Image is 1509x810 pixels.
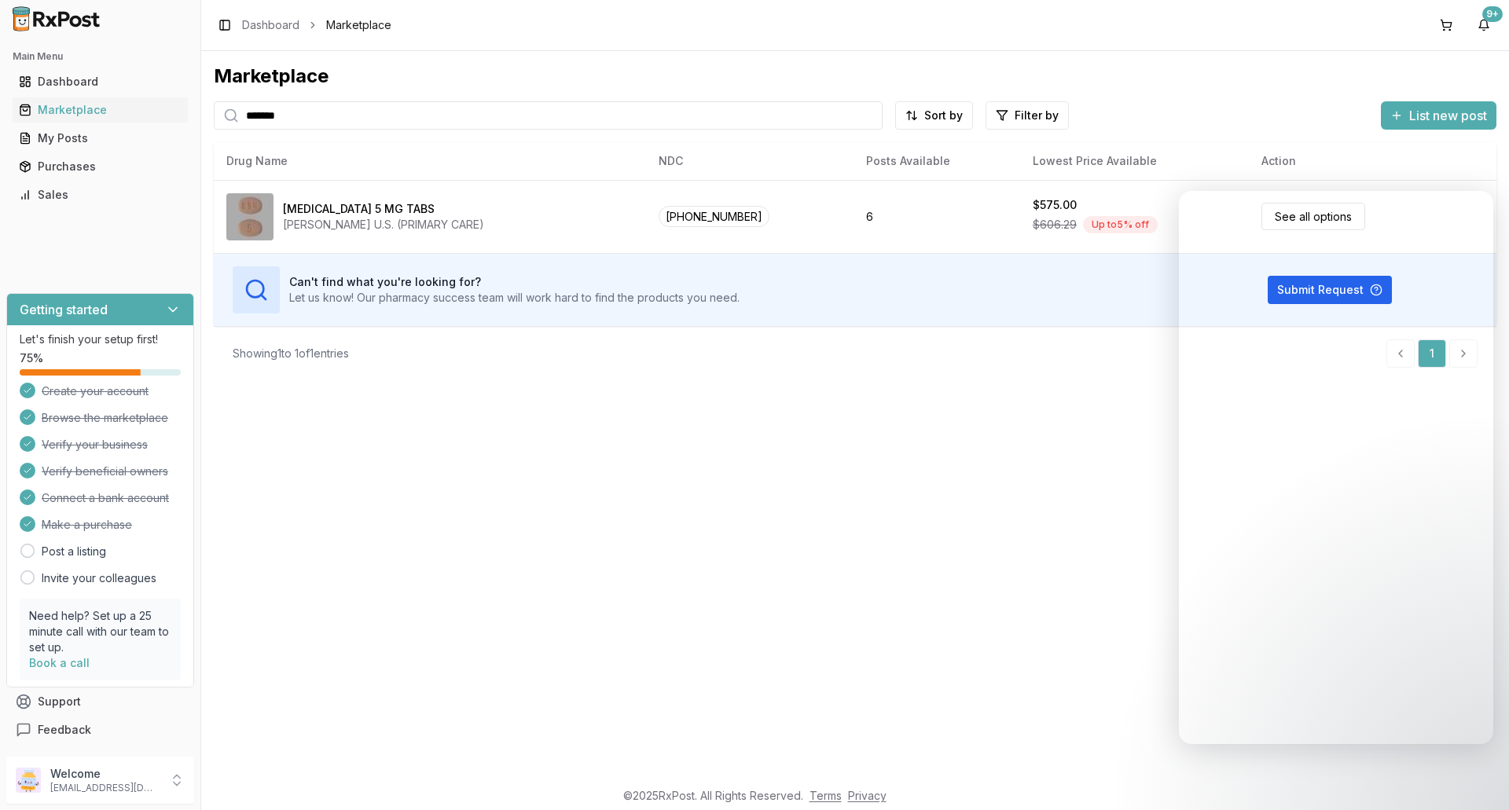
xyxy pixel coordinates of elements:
a: Dashboard [13,68,188,96]
a: Dashboard [242,17,299,33]
h3: Can't find what you're looking for? [289,274,740,290]
p: Welcome [50,766,160,782]
span: List new post [1409,106,1487,125]
button: My Posts [6,126,194,151]
span: Make a purchase [42,517,132,533]
h2: Main Menu [13,50,188,63]
span: Connect a bank account [42,490,169,506]
div: [PERSON_NAME] U.S. (PRIMARY CARE) [283,217,484,233]
span: Sort by [924,108,963,123]
div: [MEDICAL_DATA] 5 MG TABS [283,201,435,217]
a: Post a listing [42,544,106,559]
th: Lowest Price Available [1020,142,1250,180]
span: Marketplace [326,17,391,33]
div: Purchases [19,159,182,174]
button: List new post [1381,101,1496,130]
div: Showing 1 to 1 of 1 entries [233,346,349,361]
p: Need help? Set up a 25 minute call with our team to set up. [29,608,171,655]
img: RxPost Logo [6,6,107,31]
a: My Posts [13,124,188,152]
p: Let us know! Our pharmacy success team will work hard to find the products you need. [289,290,740,306]
button: Dashboard [6,69,194,94]
a: List new post [1381,109,1496,125]
h3: Getting started [20,300,108,319]
th: Action [1249,142,1496,180]
div: Up to 5 % off [1083,216,1158,233]
a: Book a call [29,656,90,669]
a: Invite your colleagues [42,570,156,586]
button: Purchases [6,154,194,179]
span: Create your account [42,383,149,399]
button: Feedback [6,716,194,744]
span: Browse the marketplace [42,410,168,426]
span: [PHONE_NUMBER] [659,206,769,227]
span: Feedback [38,722,91,738]
div: Sales [19,187,182,203]
th: Posts Available [854,142,1020,180]
a: Purchases [13,152,188,181]
span: 75 % [20,350,43,366]
span: Verify beneficial owners [42,464,168,479]
div: Marketplace [19,102,182,118]
button: Filter by [986,101,1069,130]
span: Verify your business [42,437,148,453]
p: Let's finish your setup first! [20,332,181,347]
a: Marketplace [13,96,188,124]
th: Drug Name [214,142,646,180]
td: 6 [854,180,1020,253]
span: $606.29 [1033,217,1077,233]
th: NDC [646,142,854,180]
div: Dashboard [19,74,182,90]
button: Marketplace [6,97,194,123]
a: Sales [13,181,188,209]
div: Marketplace [214,64,1496,89]
a: Privacy [848,789,887,802]
iframe: Intercom live chat [1179,191,1493,744]
a: Terms [810,789,842,802]
button: Sales [6,182,194,207]
div: 9+ [1482,6,1503,22]
button: 9+ [1471,13,1496,38]
div: $575.00 [1033,197,1077,213]
nav: breadcrumb [242,17,391,33]
img: User avatar [16,768,41,793]
span: Filter by [1015,108,1059,123]
div: My Posts [19,130,182,146]
button: Support [6,687,194,716]
iframe: Intercom live chat [1456,757,1493,794]
p: [EMAIL_ADDRESS][DOMAIN_NAME] [50,782,160,794]
img: Eliquis 5 MG TABS [226,193,274,240]
button: Sort by [895,101,973,130]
